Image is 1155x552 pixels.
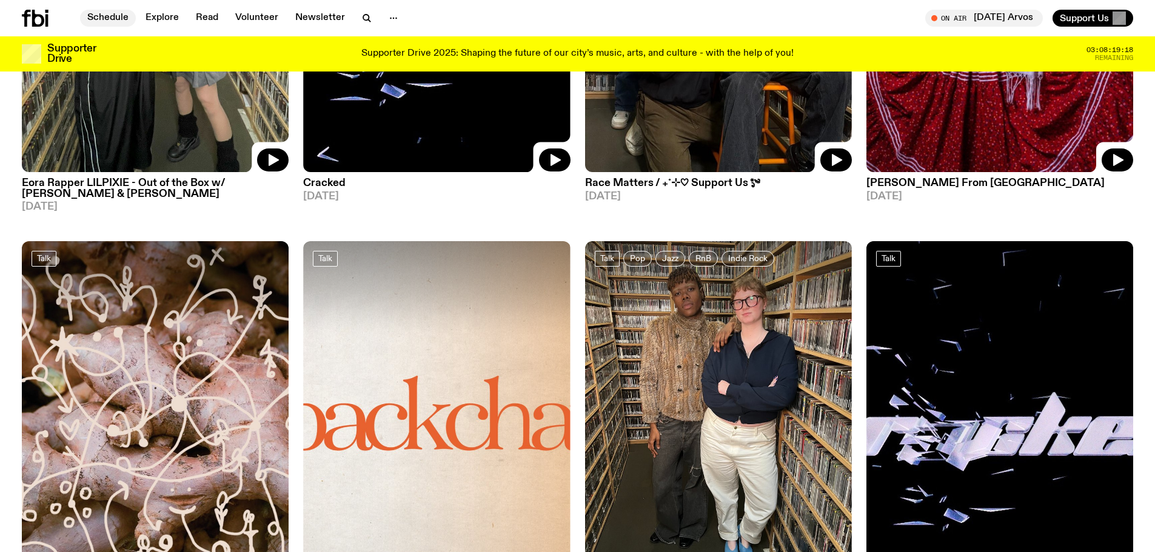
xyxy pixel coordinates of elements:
[228,10,286,27] a: Volunteer
[866,191,1133,202] span: [DATE]
[585,172,852,201] a: Race Matters / ₊˚⊹♡ Support Us *ೃ༄[DATE]
[32,251,56,267] a: Talk
[303,172,570,201] a: Cracked[DATE]
[1095,55,1133,61] span: Remaining
[721,251,774,267] a: Indie Rock
[882,254,896,263] span: Talk
[623,251,652,267] a: Pop
[361,48,794,59] p: Supporter Drive 2025: Shaping the future of our city’s music, arts, and culture - with the help o...
[728,254,768,263] span: Indie Rock
[22,172,289,211] a: Eora Rapper LILPIXIE - Out of the Box w/ [PERSON_NAME] & [PERSON_NAME][DATE]
[866,172,1133,201] a: [PERSON_NAME] From [GEOGRAPHIC_DATA][DATE]
[630,254,645,263] span: Pop
[47,44,96,64] h3: Supporter Drive
[662,254,678,263] span: Jazz
[600,254,614,263] span: Talk
[876,251,901,267] a: Talk
[585,191,852,202] span: [DATE]
[313,251,338,267] a: Talk
[288,10,352,27] a: Newsletter
[925,10,1043,27] button: On Air[DATE] Arvos
[303,178,570,188] h3: Cracked
[1086,47,1133,53] span: 03:08:19:18
[1053,10,1133,27] button: Support Us
[37,254,51,263] span: Talk
[22,202,289,212] span: [DATE]
[80,10,136,27] a: Schedule
[22,178,289,199] h3: Eora Rapper LILPIXIE - Out of the Box w/ [PERSON_NAME] & [PERSON_NAME]
[1060,13,1109,24] span: Support Us
[866,178,1133,188] h3: [PERSON_NAME] From [GEOGRAPHIC_DATA]
[595,251,620,267] a: Talk
[138,10,186,27] a: Explore
[655,251,685,267] a: Jazz
[318,254,332,263] span: Talk
[689,251,718,267] a: RnB
[585,178,852,188] h3: Race Matters / ₊˚⊹♡ Support Us *ೃ༄
[695,254,711,263] span: RnB
[189,10,226,27] a: Read
[303,191,570,202] span: [DATE]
